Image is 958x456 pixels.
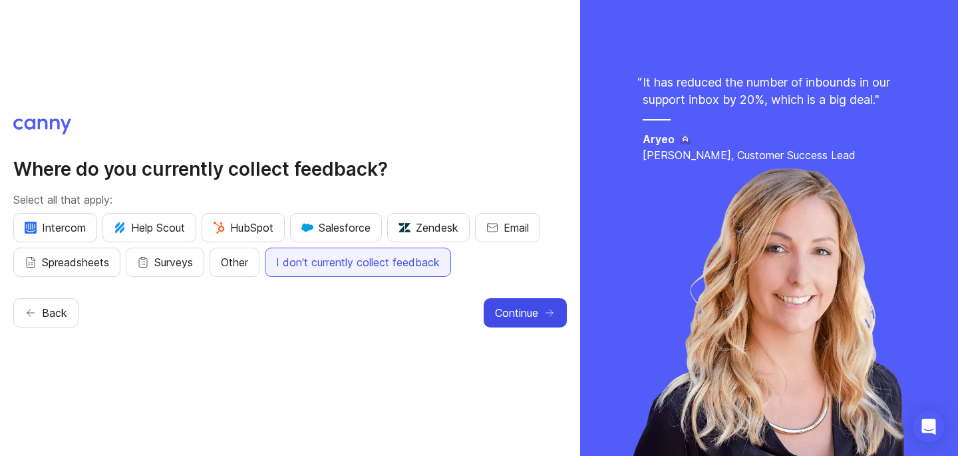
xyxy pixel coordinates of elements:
[301,220,371,236] span: Salesforce
[13,192,567,208] p: Select all that apply:
[25,222,37,234] img: eRR1duPH6fQxdnSV9IruPjCimau6md0HxlPR81SIPROHX1VjYjAN9a41AAAAAElFTkSuQmCC
[210,248,259,277] button: Other
[643,147,895,163] p: [PERSON_NAME], Customer Success Lead
[102,213,196,242] button: Help Scout
[202,213,285,242] button: HubSpot
[265,248,451,277] button: I don't currently collect feedback
[495,305,538,321] span: Continue
[114,222,126,234] img: kV1LT1TqjqNHPtRK7+FoaplE1qRq1yqhg056Z8K5Oc6xxgIuf0oNQ9LelJqbcyPisAf0C9LDpX5UIuAAAAAElFTkSuQmCC
[213,222,225,234] img: G+3M5qq2es1si5SaumCnMN47tP1CvAZneIVX5dcx+oz+ZLhv4kfP9DwAAAABJRU5ErkJggg==
[680,134,691,144] img: Aryeo logo
[301,222,313,234] img: GKxMRLiRsgdWqxrdBeWfGK5kaZ2alx1WifDSa2kSTsK6wyJURKhUuPoQRYzjholVGzT2A2owx2gHwZoyZHHCYJ8YNOAZj3DSg...
[221,254,248,270] span: Other
[643,131,675,147] h5: Aryeo
[276,254,440,270] span: I don't currently collect feedback
[13,298,79,328] button: Back
[42,305,67,321] span: Back
[114,220,185,236] span: Help Scout
[13,157,567,181] h2: Where do you currently collect feedback?
[399,222,410,234] img: UniZRqrCPz6BHUWevMzgDJ1FW4xaGg2egd7Chm8uY0Al1hkDyjqDa8Lkk0kDEdqKkBok+T4wfoD0P0o6UMciQ8AAAAASUVORK...
[42,254,109,270] span: Spreadsheets
[484,298,567,328] button: Continue
[154,254,193,270] span: Surveys
[387,213,470,242] button: Zendesk
[13,118,71,134] img: Canny logo
[504,220,529,236] span: Email
[13,213,97,242] button: Intercom
[213,220,273,236] span: HubSpot
[25,220,86,236] span: Intercom
[913,411,945,443] div: Open Intercom Messenger
[13,248,120,277] button: Spreadsheets
[290,213,382,242] button: Salesforce
[643,74,895,109] p: It has reduced the number of inbounds in our support inbox by 20%, which is a big deal. "
[399,220,458,236] span: Zendesk
[126,248,204,277] button: Surveys
[475,213,540,242] button: Email
[631,163,906,456] img: chelsea-96a536e71b9ea441f0eb6422f2eb9514.webp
